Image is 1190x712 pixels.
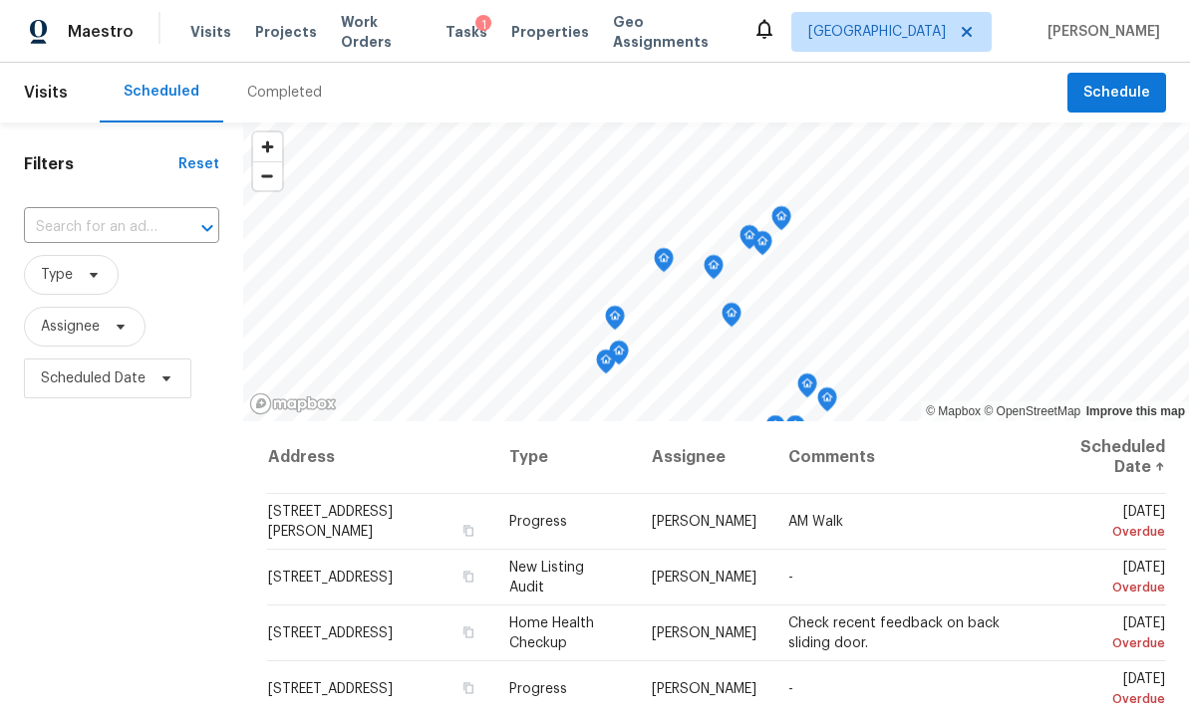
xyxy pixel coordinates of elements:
[493,421,636,494] th: Type
[41,317,100,337] span: Assignee
[253,132,282,161] button: Zoom in
[816,421,836,452] div: Map marker
[1057,616,1165,653] span: [DATE]
[268,571,393,585] span: [STREET_ADDRESS]
[341,12,422,52] span: Work Orders
[459,679,477,697] button: Copy Address
[772,421,1042,494] th: Comments
[459,522,477,540] button: Copy Address
[193,214,221,242] button: Open
[1057,633,1165,653] div: Overdue
[1041,421,1166,494] th: Scheduled Date ↑
[1057,689,1165,709] div: Overdue
[605,306,625,337] div: Map marker
[24,154,178,174] h1: Filters
[1057,522,1165,542] div: Overdue
[926,404,981,418] a: Mapbox
[459,623,477,641] button: Copy Address
[509,616,594,650] span: Home Health Checkup
[722,303,742,334] div: Map marker
[267,421,493,494] th: Address
[1086,404,1185,418] a: Improve this map
[1057,672,1165,709] span: [DATE]
[652,515,756,529] span: [PERSON_NAME]
[41,368,146,388] span: Scheduled Date
[41,265,73,285] span: Type
[652,682,756,696] span: [PERSON_NAME]
[253,162,282,190] span: Zoom out
[190,22,231,42] span: Visits
[740,225,759,256] div: Map marker
[243,122,1189,421] canvas: Map
[788,571,793,585] span: -
[509,561,584,594] span: New Listing Audit
[509,682,567,696] span: Progress
[765,415,785,446] div: Map marker
[1057,561,1165,597] span: [DATE]
[652,571,756,585] span: [PERSON_NAME]
[511,22,589,42] span: Properties
[654,248,674,279] div: Map marker
[636,421,772,494] th: Assignee
[247,83,322,103] div: Completed
[255,22,317,42] span: Projects
[268,626,393,640] span: [STREET_ADDRESS]
[509,515,567,529] span: Progress
[124,82,199,102] div: Scheduled
[785,415,805,446] div: Map marker
[68,22,134,42] span: Maestro
[178,154,219,174] div: Reset
[446,25,487,39] span: Tasks
[817,387,837,418] div: Map marker
[596,350,616,380] div: Map marker
[268,505,393,539] span: [STREET_ADDRESS][PERSON_NAME]
[797,373,817,404] div: Map marker
[771,206,791,237] div: Map marker
[24,71,68,115] span: Visits
[24,212,163,243] input: Search for an address...
[1083,81,1150,106] span: Schedule
[475,15,491,35] div: 1
[788,515,843,529] span: AM Walk
[704,255,724,286] div: Map marker
[808,22,946,42] span: [GEOGRAPHIC_DATA]
[788,682,793,696] span: -
[984,404,1080,418] a: OpenStreetMap
[1057,578,1165,597] div: Overdue
[253,161,282,190] button: Zoom out
[1057,505,1165,542] span: [DATE]
[752,231,772,262] div: Map marker
[788,616,1000,650] span: Check recent feedback on back sliding door.
[1067,73,1166,114] button: Schedule
[1040,22,1160,42] span: [PERSON_NAME]
[249,392,337,415] a: Mapbox homepage
[652,626,756,640] span: [PERSON_NAME]
[613,12,729,52] span: Geo Assignments
[459,568,477,586] button: Copy Address
[609,341,629,371] div: Map marker
[268,682,393,696] span: [STREET_ADDRESS]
